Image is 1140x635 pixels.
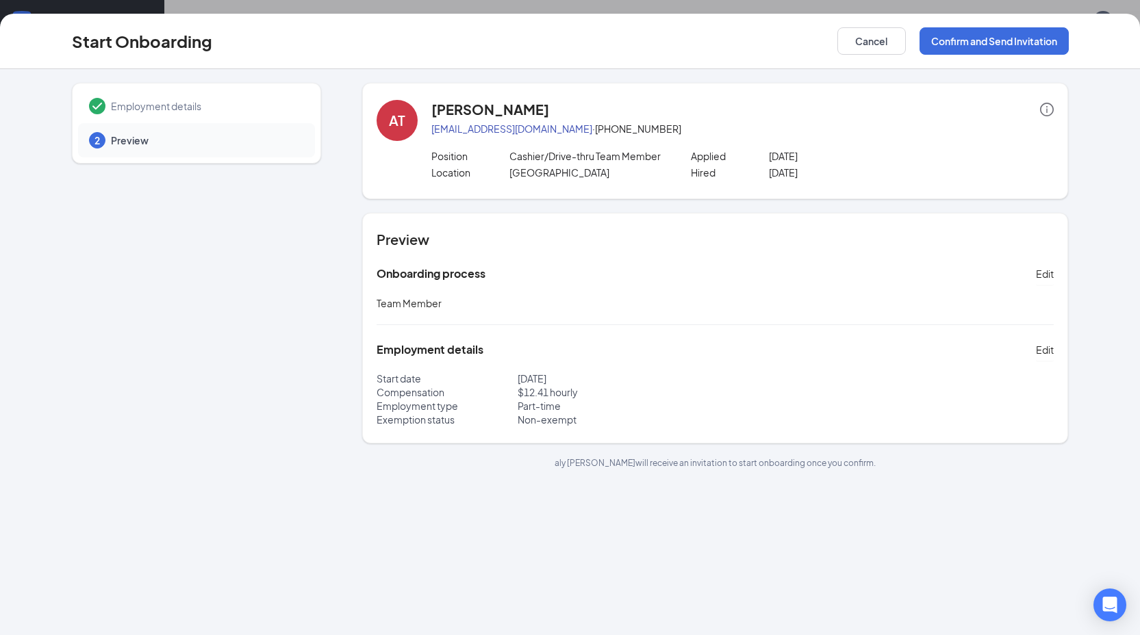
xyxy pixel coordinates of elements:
[691,149,769,163] p: Applied
[377,413,518,426] p: Exemption status
[1036,343,1054,357] span: Edit
[72,29,212,53] h3: Start Onboarding
[431,100,549,119] h4: [PERSON_NAME]
[1036,267,1054,281] span: Edit
[1093,588,1126,621] div: Open Intercom Messenger
[431,149,509,163] p: Position
[1036,339,1054,361] button: Edit
[509,166,665,179] p: [GEOGRAPHIC_DATA]
[518,372,715,385] p: [DATE]
[431,166,509,179] p: Location
[89,98,105,114] svg: Checkmark
[94,133,100,147] span: 2
[377,266,485,281] h5: Onboarding process
[518,399,715,413] p: Part-time
[431,122,1054,135] p: · [PHONE_NUMBER]
[377,297,442,309] span: Team Member
[111,99,301,113] span: Employment details
[691,166,769,179] p: Hired
[837,27,906,55] button: Cancel
[769,166,924,179] p: [DATE]
[769,149,924,163] p: [DATE]
[1036,263,1054,285] button: Edit
[111,133,301,147] span: Preview
[509,149,665,163] p: Cashier/Drive-thru Team Member
[377,342,483,357] h5: Employment details
[377,230,1054,249] h4: Preview
[362,457,1068,469] p: aly [PERSON_NAME] will receive an invitation to start onboarding once you confirm.
[377,385,518,399] p: Compensation
[377,399,518,413] p: Employment type
[389,111,405,130] div: AT
[518,413,715,426] p: Non-exempt
[431,122,592,135] a: [EMAIL_ADDRESS][DOMAIN_NAME]
[1040,103,1054,116] span: info-circle
[377,372,518,385] p: Start date
[920,27,1069,55] button: Confirm and Send Invitation
[518,385,715,399] p: $ 12.41 hourly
